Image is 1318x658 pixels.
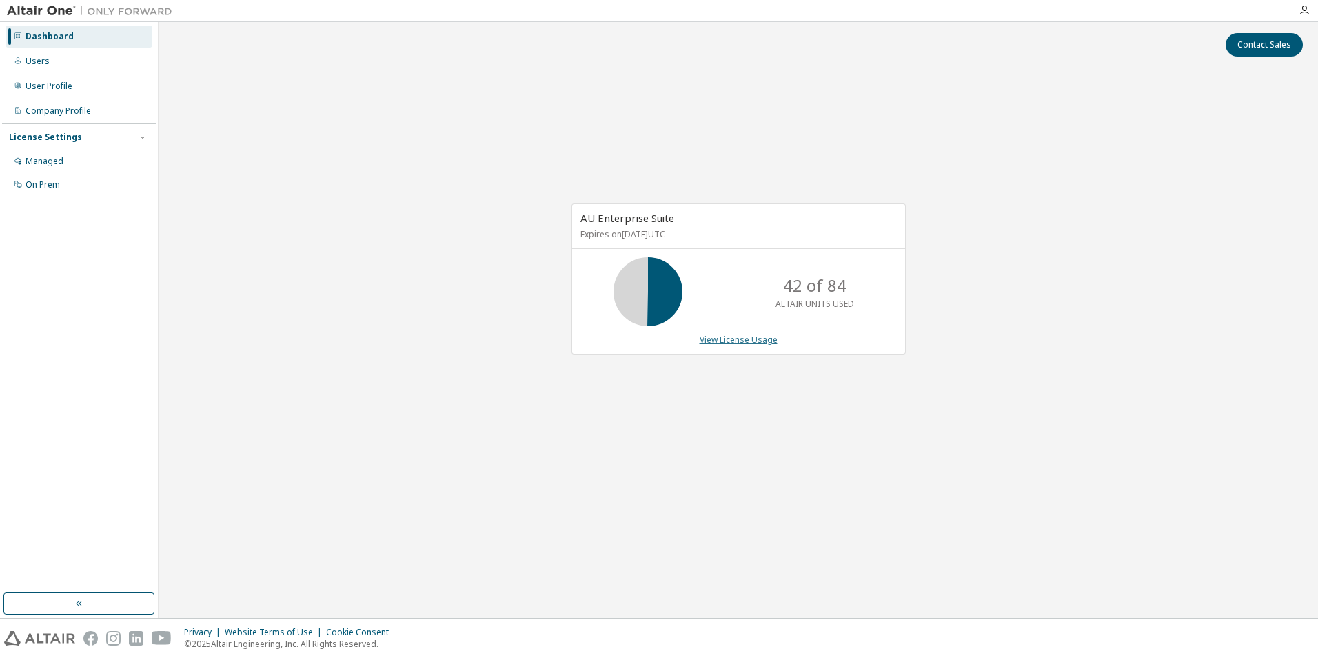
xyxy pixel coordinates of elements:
[580,211,674,225] span: AU Enterprise Suite
[83,631,98,646] img: facebook.svg
[26,81,72,92] div: User Profile
[26,56,50,67] div: Users
[152,631,172,646] img: youtube.svg
[775,298,854,310] p: ALTAIR UNITS USED
[580,228,893,240] p: Expires on [DATE] UTC
[9,132,82,143] div: License Settings
[184,638,397,650] p: © 2025 Altair Engineering, Inc. All Rights Reserved.
[1226,33,1303,57] button: Contact Sales
[700,334,778,346] a: View License Usage
[4,631,75,646] img: altair_logo.svg
[783,274,846,297] p: 42 of 84
[26,179,60,190] div: On Prem
[225,627,326,638] div: Website Terms of Use
[7,4,179,18] img: Altair One
[184,627,225,638] div: Privacy
[26,156,63,167] div: Managed
[26,106,91,117] div: Company Profile
[129,631,143,646] img: linkedin.svg
[106,631,121,646] img: instagram.svg
[26,31,74,42] div: Dashboard
[326,627,397,638] div: Cookie Consent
